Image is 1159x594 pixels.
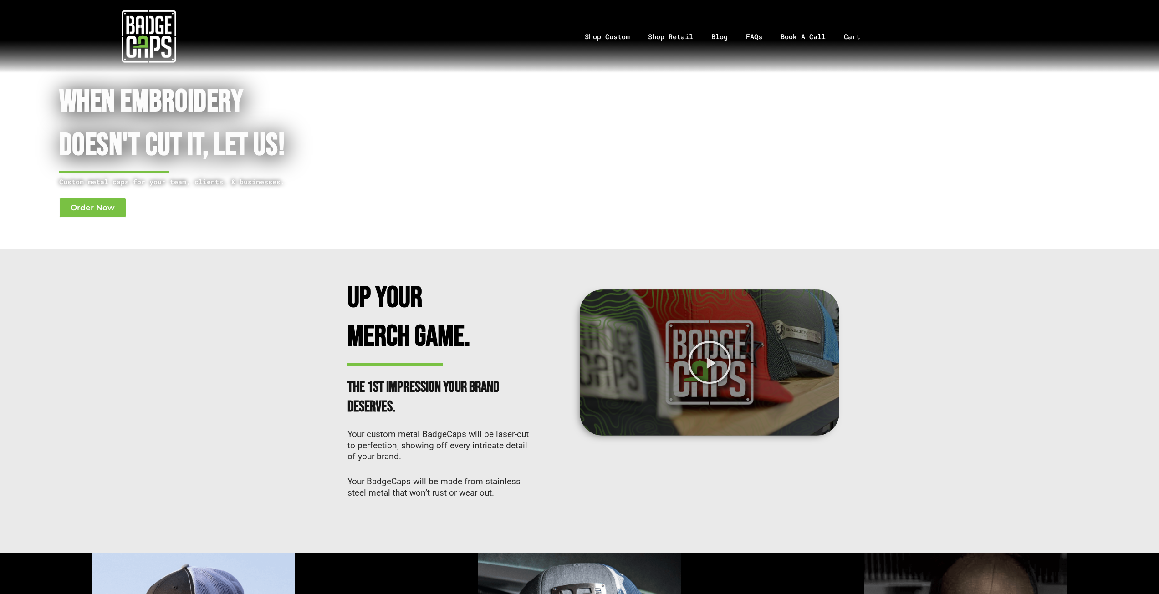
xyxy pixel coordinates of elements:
[347,378,507,417] h2: The 1st impression your brand deserves.
[576,13,639,61] a: Shop Custom
[347,476,530,499] p: Your BadgeCaps will be made from stainless steel metal that won’t rust or wear out.
[737,13,771,61] a: FAQs
[702,13,737,61] a: Blog
[771,13,835,61] a: Book A Call
[639,13,702,61] a: Shop Retail
[687,340,732,385] div: Play Video
[347,429,530,462] p: Your custom metal BadgeCaps will be laser-cut to perfection, showing off every intricate detail o...
[347,279,507,356] h2: Up Your Merch Game.
[59,176,517,188] p: Custom metal caps for your team, clients, & businesses.
[122,9,176,64] img: badgecaps white logo with green acccent
[71,204,115,212] span: Order Now
[59,198,126,218] a: Order Now
[59,80,517,168] h1: When Embroidery Doesn't cut it, Let Us!
[298,13,1159,61] nav: Menu
[835,13,881,61] a: Cart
